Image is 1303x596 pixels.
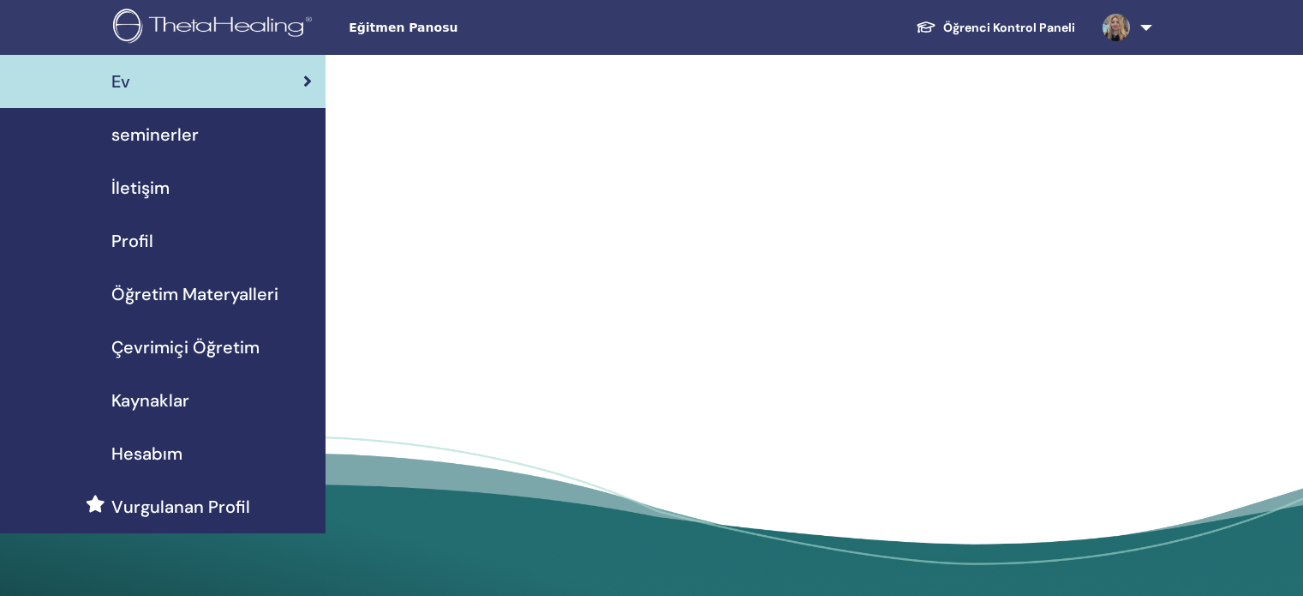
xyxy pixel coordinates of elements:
img: logo.png [113,9,318,47]
span: Profil [111,228,153,254]
span: Kaynaklar [111,388,189,413]
span: Öğretim Materyalleri [111,281,278,307]
span: seminerler [111,122,199,147]
span: Hesabım [111,441,182,467]
img: graduation-cap-white.svg [916,20,936,34]
img: default.jpg [1103,14,1130,41]
span: Eğitmen Panosu [349,19,606,37]
a: Öğrenci Kontrol Paneli [902,12,1089,44]
span: Çevrimiçi Öğretim [111,334,260,360]
span: Vurgulanan Profil [111,494,250,520]
span: İletişim [111,175,170,201]
span: Ev [111,69,130,94]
